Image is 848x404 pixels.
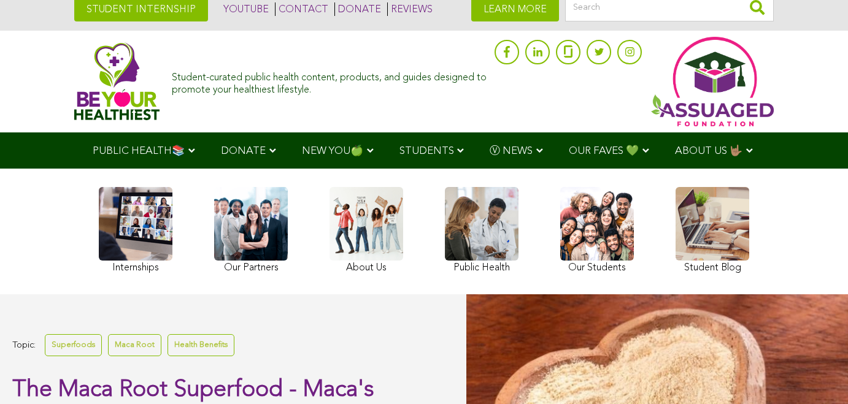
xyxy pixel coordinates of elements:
[275,2,328,16] a: CONTACT
[334,2,381,16] a: DONATE
[12,337,36,354] span: Topic:
[221,146,266,156] span: DONATE
[675,146,742,156] span: ABOUT US 🤟🏽
[787,345,848,404] iframe: Chat Widget
[220,2,269,16] a: YOUTUBE
[387,2,433,16] a: REVIEWS
[564,45,572,58] img: glassdoor
[651,37,774,126] img: Assuaged App
[490,146,533,156] span: Ⓥ NEWS
[74,132,774,169] div: Navigation Menu
[569,146,639,156] span: OUR FAVES 💚
[399,146,454,156] span: STUDENTS
[93,146,185,156] span: PUBLIC HEALTH📚
[108,334,161,356] a: Maca Root
[302,146,363,156] span: NEW YOU🍏
[172,66,488,96] div: Student-curated public health content, products, and guides designed to promote your healthiest l...
[168,334,234,356] a: Health Benefits
[74,42,160,120] img: Assuaged
[45,334,102,356] a: Superfoods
